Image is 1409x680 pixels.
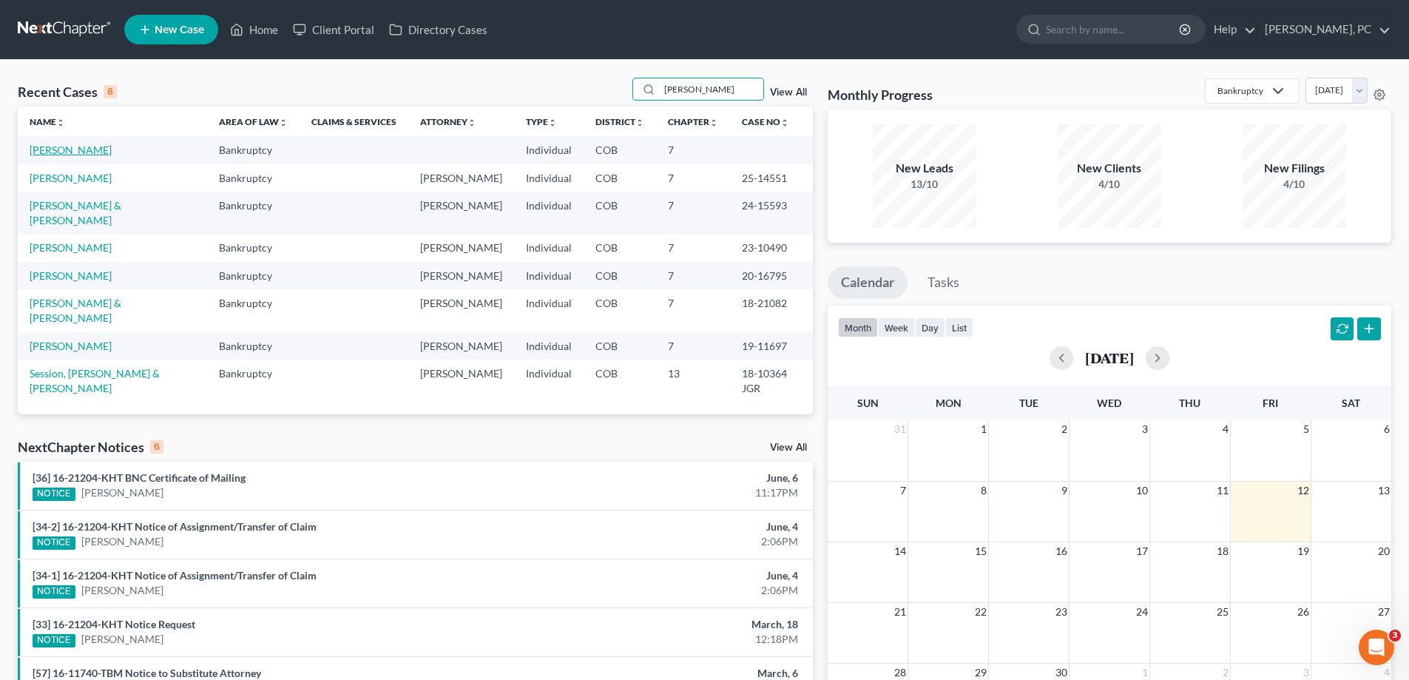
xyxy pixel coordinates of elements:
[1060,420,1069,438] span: 2
[1376,482,1391,499] span: 13
[1060,482,1069,499] span: 9
[300,107,408,136] th: Claims & Services
[656,332,730,360] td: 7
[514,332,584,360] td: Individual
[514,192,584,234] td: Individual
[1221,420,1230,438] span: 4
[656,289,730,331] td: 7
[742,116,789,127] a: Case Nounfold_more
[30,116,65,127] a: Nameunfold_more
[893,603,908,621] span: 21
[730,235,813,262] td: 23-10490
[709,118,718,127] i: unfold_more
[223,16,285,43] a: Home
[382,16,495,43] a: Directory Cases
[408,192,514,234] td: [PERSON_NAME]
[18,83,117,101] div: Recent Cases
[828,86,933,104] h3: Monthly Progress
[1141,420,1149,438] span: 3
[207,192,300,234] td: Bankruptcy
[81,583,163,598] a: [PERSON_NAME]
[635,118,644,127] i: unfold_more
[1097,397,1121,409] span: Wed
[1359,630,1394,665] iframe: Intercom live chat
[408,262,514,289] td: [PERSON_NAME]
[1179,397,1200,409] span: Thu
[1019,397,1038,409] span: Tue
[514,136,584,164] td: Individual
[408,360,514,402] td: [PERSON_NAME]
[878,317,915,337] button: week
[553,617,798,632] div: March, 18
[526,116,557,127] a: Typeunfold_more
[30,269,112,282] a: [PERSON_NAME]
[548,118,557,127] i: unfold_more
[873,177,976,192] div: 13/10
[1058,177,1161,192] div: 4/10
[33,536,75,550] div: NOTICE
[207,235,300,262] td: Bankruptcy
[1085,350,1134,366] h2: [DATE]
[730,192,813,234] td: 24-15593
[207,360,300,402] td: Bankruptcy
[408,235,514,262] td: [PERSON_NAME]
[33,634,75,647] div: NOTICE
[656,360,730,402] td: 13
[1296,482,1311,499] span: 12
[81,534,163,549] a: [PERSON_NAME]
[81,485,163,500] a: [PERSON_NAME]
[285,16,382,43] a: Client Portal
[584,192,656,234] td: COB
[553,485,798,500] div: 11:17PM
[1257,16,1391,43] a: [PERSON_NAME], PC
[408,164,514,192] td: [PERSON_NAME]
[30,241,112,254] a: [PERSON_NAME]
[33,471,246,484] a: [36] 16-21204-KHT BNC Certificate of Mailing
[207,289,300,331] td: Bankruptcy
[553,534,798,549] div: 2:06PM
[1302,420,1311,438] span: 5
[973,542,988,560] span: 15
[915,317,945,337] button: day
[33,585,75,599] div: NOTICE
[770,87,807,98] a: View All
[1296,542,1311,560] span: 19
[1215,603,1230,621] span: 25
[1389,630,1401,642] span: 3
[408,289,514,331] td: [PERSON_NAME]
[219,116,288,127] a: Area of Lawunfold_more
[553,632,798,647] div: 12:18PM
[656,192,730,234] td: 7
[30,367,160,394] a: Session, [PERSON_NAME] & [PERSON_NAME]
[1046,16,1181,43] input: Search by name...
[1342,397,1360,409] span: Sat
[408,332,514,360] td: [PERSON_NAME]
[979,420,988,438] span: 1
[30,144,112,156] a: [PERSON_NAME]
[914,266,973,299] a: Tasks
[30,297,121,324] a: [PERSON_NAME] & [PERSON_NAME]
[584,262,656,289] td: COB
[828,266,908,299] a: Calendar
[584,164,656,192] td: COB
[1217,84,1263,97] div: Bankruptcy
[33,618,195,630] a: [33] 16-21204-KHT Notice Request
[33,667,261,679] a: [57] 16-11740-TBM Notice to Substitute Attorney
[1243,160,1346,177] div: New Filings
[893,420,908,438] span: 31
[30,340,112,352] a: [PERSON_NAME]
[207,262,300,289] td: Bankruptcy
[656,235,730,262] td: 7
[1058,160,1161,177] div: New Clients
[30,172,112,184] a: [PERSON_NAME]
[553,471,798,485] div: June, 6
[155,24,204,36] span: New Case
[584,332,656,360] td: COB
[656,262,730,289] td: 7
[279,118,288,127] i: unfold_more
[668,116,718,127] a: Chapterunfold_more
[1054,542,1069,560] span: 16
[33,488,75,501] div: NOTICE
[514,360,584,402] td: Individual
[1135,542,1149,560] span: 17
